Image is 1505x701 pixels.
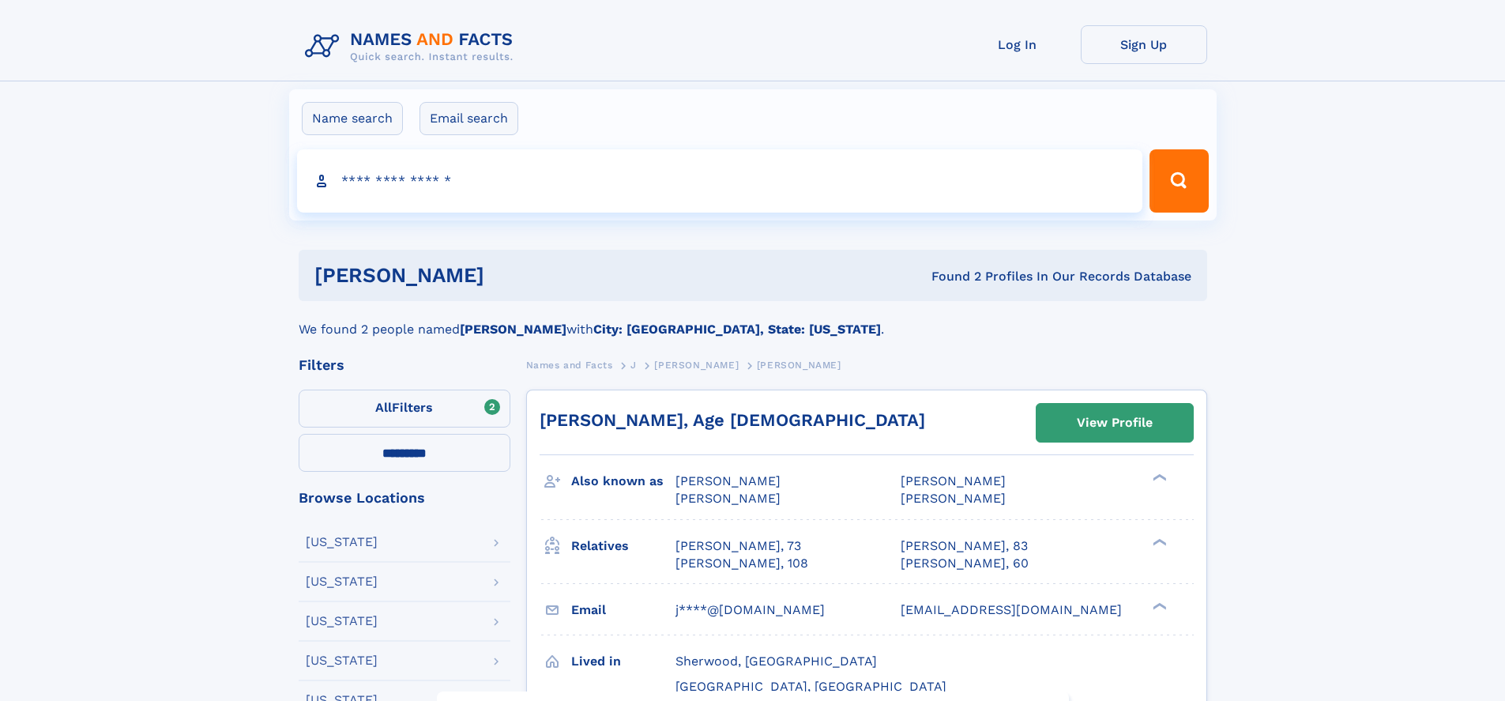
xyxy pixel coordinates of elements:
[675,491,781,506] span: [PERSON_NAME]
[593,322,881,337] b: City: [GEOGRAPHIC_DATA], State: [US_STATE]
[708,268,1191,285] div: Found 2 Profiles In Our Records Database
[1081,25,1207,64] a: Sign Up
[1149,537,1168,547] div: ❯
[654,355,739,375] a: [PERSON_NAME]
[954,25,1081,64] a: Log In
[757,360,841,371] span: [PERSON_NAME]
[1149,149,1208,213] button: Search Button
[571,468,675,495] h3: Also known as
[1077,405,1153,441] div: View Profile
[630,355,637,375] a: J
[299,301,1207,339] div: We found 2 people named with .
[901,491,1006,506] span: [PERSON_NAME]
[306,654,378,667] div: [US_STATE]
[901,555,1029,572] a: [PERSON_NAME], 60
[630,360,637,371] span: J
[675,473,781,488] span: [PERSON_NAME]
[675,654,877,669] span: Sherwood, [GEOGRAPHIC_DATA]
[1149,473,1168,483] div: ❯
[571,648,675,675] h3: Lived in
[299,358,510,372] div: Filters
[675,537,801,555] a: [PERSON_NAME], 73
[1149,601,1168,611] div: ❯
[540,410,925,430] a: [PERSON_NAME], Age [DEMOGRAPHIC_DATA]
[901,602,1122,617] span: [EMAIL_ADDRESS][DOMAIN_NAME]
[526,355,613,375] a: Names and Facts
[299,491,510,505] div: Browse Locations
[571,597,675,624] h3: Email
[314,266,708,285] h1: [PERSON_NAME]
[460,322,566,337] b: [PERSON_NAME]
[299,390,510,428] label: Filters
[1037,404,1193,442] a: View Profile
[675,679,946,694] span: [GEOGRAPHIC_DATA], [GEOGRAPHIC_DATA]
[306,536,378,548] div: [US_STATE]
[302,102,403,135] label: Name search
[571,533,675,560] h3: Relatives
[901,473,1006,488] span: [PERSON_NAME]
[420,102,518,135] label: Email search
[901,537,1028,555] a: [PERSON_NAME], 83
[306,575,378,588] div: [US_STATE]
[306,615,378,628] div: [US_STATE]
[654,360,739,371] span: [PERSON_NAME]
[297,149,1143,213] input: search input
[675,555,808,572] a: [PERSON_NAME], 108
[299,25,526,68] img: Logo Names and Facts
[375,400,392,415] span: All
